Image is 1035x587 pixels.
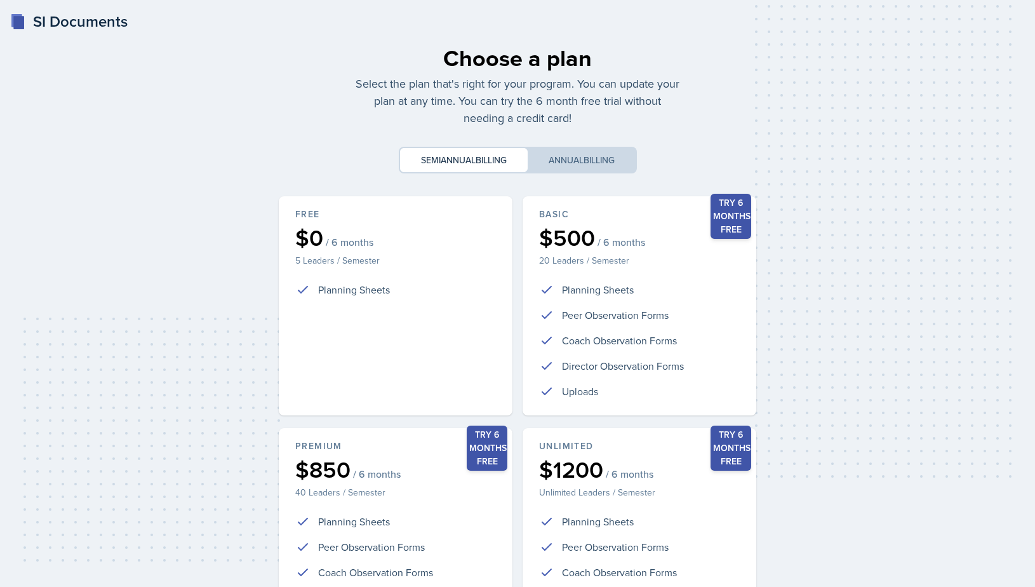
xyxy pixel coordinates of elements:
div: $1200 [539,458,740,481]
a: SI Documents [10,10,128,33]
div: Unlimited [539,440,740,453]
span: / 6 months [606,468,653,480]
p: Coach Observation Forms [562,333,677,348]
span: / 6 months [353,468,401,480]
p: Coach Observation Forms [562,565,677,580]
p: Peer Observation Forms [318,539,425,555]
p: Peer Observation Forms [562,307,669,323]
p: Planning Sheets [318,282,390,297]
div: Basic [539,208,740,221]
p: Select the plan that's right for your program. You can update your plan at any time. You can try ... [355,75,680,126]
p: Uploads [562,384,598,399]
div: $0 [295,226,496,249]
span: / 6 months [598,236,645,248]
div: Try 6 months free [467,426,507,471]
p: Unlimited Leaders / Semester [539,486,740,499]
span: billing [584,154,615,166]
div: Try 6 months free [711,194,751,239]
div: $500 [539,226,740,249]
span: billing [476,154,507,166]
div: Choose a plan [355,41,680,75]
p: Director Observation Forms [562,358,684,374]
button: Semiannualbilling [400,148,528,172]
button: Annualbilling [528,148,636,172]
p: Planning Sheets [318,514,390,529]
div: Free [295,208,496,221]
p: 5 Leaders / Semester [295,254,496,267]
p: 40 Leaders / Semester [295,486,496,499]
p: Coach Observation Forms [318,565,433,580]
p: Peer Observation Forms [562,539,669,555]
div: $850 [295,458,496,481]
p: Planning Sheets [562,514,634,529]
div: Premium [295,440,496,453]
div: Try 6 months free [711,426,751,471]
p: 20 Leaders / Semester [539,254,740,267]
span: / 6 months [326,236,373,248]
p: Planning Sheets [562,282,634,297]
